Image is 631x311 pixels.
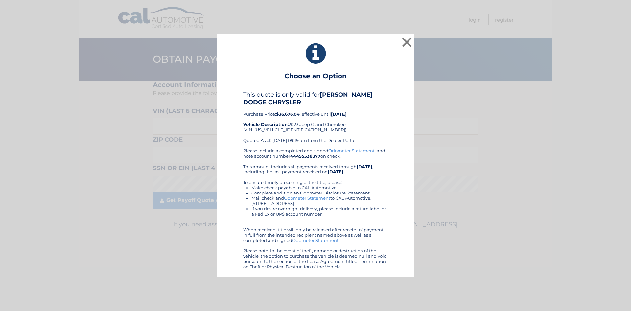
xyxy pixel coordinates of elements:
[400,36,413,49] button: ×
[276,111,300,117] b: $36,676.04
[243,91,388,148] div: Purchase Price: , effective until 2023 Jeep Grand Cherokee (VIN: [US_VEHICLE_IDENTIFICATION_NUMBE...
[243,148,388,269] div: Please include a completed and signed , and note account number on check. This amount includes al...
[243,122,289,127] strong: Vehicle Description:
[251,185,388,190] li: Make check payable to CAL Automotive
[243,91,373,106] b: [PERSON_NAME] DODGE CHRYSLER
[290,153,320,159] b: 44455538377
[243,91,388,106] h4: This quote is only valid for
[251,195,388,206] li: Mail check and to CAL Automotive, [STREET_ADDRESS]
[331,111,347,117] b: [DATE]
[251,190,388,195] li: Complete and sign an Odometer Disclosure Statement
[328,169,343,174] b: [DATE]
[292,238,339,243] a: Odometer Statement
[328,148,375,153] a: Odometer Statement
[284,195,330,201] a: Odometer Statement
[251,206,388,217] li: If you desire overnight delivery, please include a return label or a Fed Ex or UPS account number.
[285,72,347,84] h3: Choose an Option
[357,164,372,169] b: [DATE]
